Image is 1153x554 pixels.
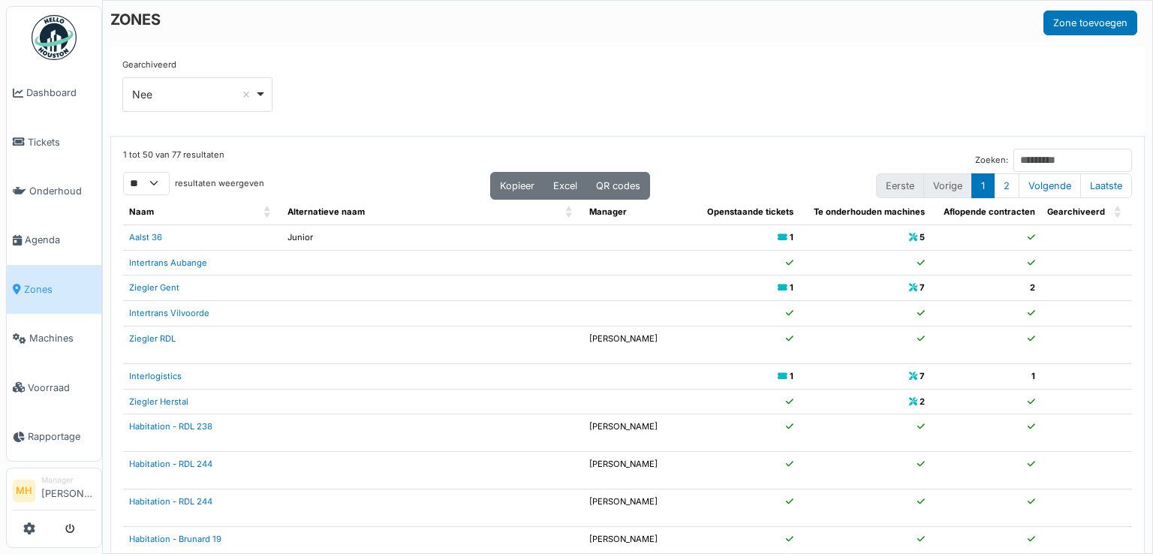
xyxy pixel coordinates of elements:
[7,167,101,215] a: Onderhoud
[944,206,1035,217] span: Aflopende contracten
[920,371,925,381] b: 7
[920,396,925,407] b: 2
[41,474,95,486] div: Manager
[7,412,101,461] a: Rapportage
[129,496,212,507] a: Habitation - RDL 244
[129,371,182,381] a: Interlogistics
[1019,173,1081,198] button: Next
[1031,371,1035,381] b: 1
[589,206,627,217] span: Manager
[790,371,793,381] b: 1
[707,206,793,217] span: Openstaande tickets
[129,333,176,344] a: Ziegler RDL
[994,173,1019,198] button: 2
[790,282,793,293] b: 1
[790,232,793,242] b: 1
[132,86,254,102] div: Nee
[1080,173,1132,198] button: Last
[129,534,221,544] a: Habitation - Brunard 19
[543,172,587,200] button: Excel
[123,149,224,172] div: 1 tot 50 van 77 resultaten
[29,184,95,198] span: Onderhoud
[129,308,209,318] a: Intertrans Vilvoorde
[589,495,688,508] p: [PERSON_NAME]
[29,331,95,345] span: Machines
[589,458,688,471] p: [PERSON_NAME]
[28,135,95,149] span: Tickets
[26,86,95,100] span: Dashboard
[814,206,925,217] span: Te onderhouden machines
[500,180,534,191] span: Kopieer
[13,480,35,502] li: MH
[129,232,162,242] a: Aalst 36
[1047,206,1105,217] span: Gearchiveerd
[28,429,95,444] span: Rapportage
[596,180,640,191] span: QR codes
[129,206,154,217] span: Naam
[25,233,95,247] span: Agenda
[586,172,650,200] button: QR codes
[129,396,188,407] a: Ziegler Herstal
[287,206,365,217] span: Alternatieve naam
[24,282,95,297] span: Zones
[920,232,925,242] b: 5
[1043,11,1137,35] button: Zone toevoegen
[41,474,95,507] li: [PERSON_NAME]
[7,363,101,411] a: Voorraad
[239,87,254,102] button: Remove item: 'false'
[7,215,101,264] a: Agenda
[589,533,688,546] p: [PERSON_NAME]
[971,173,995,198] button: 1
[110,11,161,29] h6: ZONES
[553,180,577,191] span: Excel
[920,282,925,293] b: 7
[7,265,101,314] a: Zones
[28,381,95,395] span: Voorraad
[1030,282,1035,293] b: 2
[129,257,207,268] a: Intertrans Aubange
[565,200,574,224] span: Alternatieve naam: Activate to sort
[7,117,101,166] a: Tickets
[876,173,1132,198] nav: pagination
[589,420,688,433] p: [PERSON_NAME]
[175,177,264,190] label: resultaten weergeven
[129,459,212,469] a: Habitation - RDL 244
[7,68,101,117] a: Dashboard
[122,59,176,71] label: Gearchiveerd
[263,200,272,224] span: Naam: Activate to sort
[589,333,688,345] p: [PERSON_NAME]
[32,15,77,60] img: Badge_color-CXgf-gQk.svg
[975,154,1008,167] label: Zoeken:
[129,421,212,432] a: Habitation - RDL 238
[13,474,95,510] a: MH Manager[PERSON_NAME]
[281,224,583,250] td: Junior
[7,314,101,363] a: Machines
[490,172,544,200] button: Kopieer
[1114,200,1123,224] span: Gearchiveerd: Activate to sort
[129,282,179,293] a: Ziegler Gent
